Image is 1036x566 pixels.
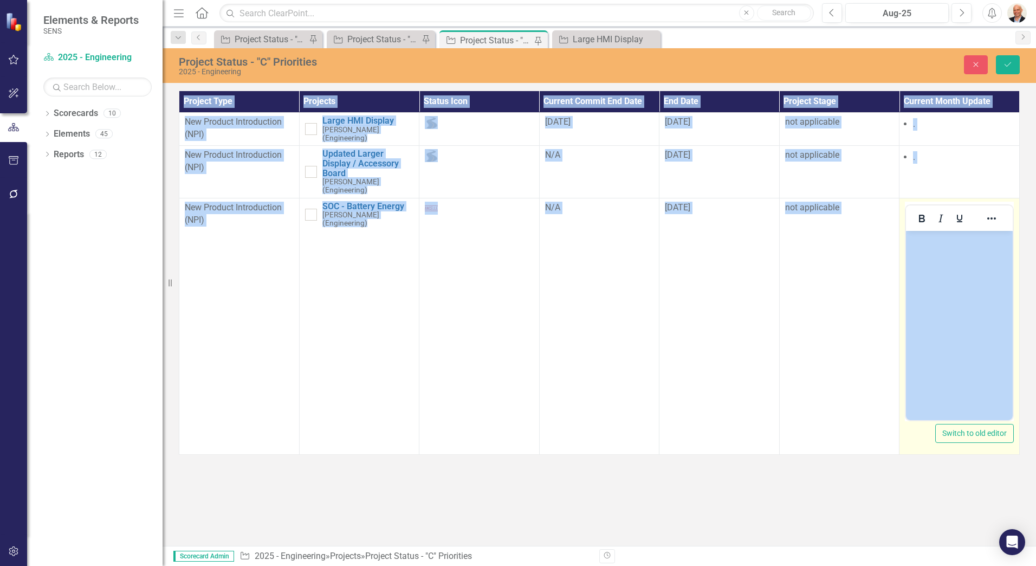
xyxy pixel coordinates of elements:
button: Bold [912,211,931,226]
img: ClearPoint Strategy [5,12,24,31]
a: Large HMI Display [322,116,414,126]
span: Scorecard Admin [173,551,234,562]
div: Open Intercom Messenger [999,529,1025,555]
a: 2025 - Engineering [255,551,326,561]
span: Elements & Reports [43,14,139,27]
input: Search ClearPoint... [219,4,814,23]
span: [DATE] [665,117,690,127]
span: not applicable [785,117,839,127]
img: Roadmap [425,149,438,162]
button: Underline [950,211,969,226]
a: Elements [54,128,90,140]
small: SENS [43,27,139,35]
li: . [913,118,1014,131]
span: New Product Introduction (NPI) [185,202,282,225]
img: Roadmap [425,116,438,129]
div: 45 [95,130,113,139]
span: not applicable [785,150,839,160]
button: Search [757,5,811,21]
a: 2025 - Engineering [43,52,152,64]
div: » » [239,550,591,563]
img: Cancelled [425,202,438,215]
a: Reports [54,149,84,161]
a: Projects [330,551,361,561]
div: 10 [103,109,121,118]
button: Reveal or hide additional toolbar items [982,211,1001,226]
div: Project Status - "C" Priorities [460,34,532,47]
div: Large HMI Display [573,33,658,46]
img: Don Nohavec [1007,3,1027,23]
div: Aug-25 [849,7,945,20]
a: Updated Larger Display / Accessory Board [322,149,414,178]
a: Scorecards [54,107,98,120]
li: . [913,151,1014,164]
div: 12 [89,150,107,159]
div: 2025 - Engineering [179,68,650,76]
span: New Product Introduction (NPI) [185,150,282,172]
div: Project Status - "C" Priorities [365,551,472,561]
div: Project Status - "A" Priorities [235,33,306,46]
div: Project Status - "C" Priorities [179,56,650,68]
span: New Product Introduction (NPI) [185,117,282,139]
span: [DATE] [665,150,690,160]
span: [DATE] [545,117,571,127]
small: [PERSON_NAME] (Engineering) [322,211,414,227]
a: Project Status - "B" Priorities [329,33,419,46]
a: Project Status - "A" Priorities [217,33,306,46]
div: N/A [545,202,654,214]
span: not applicable [785,202,839,213]
small: [PERSON_NAME] (Engineering) [322,178,414,194]
a: Large HMI Display [555,33,658,46]
button: Italic [931,211,950,226]
small: [PERSON_NAME] (Engineering) [322,126,414,142]
button: Aug-25 [845,3,949,23]
div: N/A [545,149,654,162]
div: Project Status - "B" Priorities [347,33,419,46]
span: Search [772,8,795,17]
iframe: Rich Text Area [906,231,1013,420]
span: [DATE] [665,202,690,213]
input: Search Below... [43,78,152,97]
button: Switch to old editor [935,424,1014,443]
a: SOC - Battery Energy [322,202,414,211]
